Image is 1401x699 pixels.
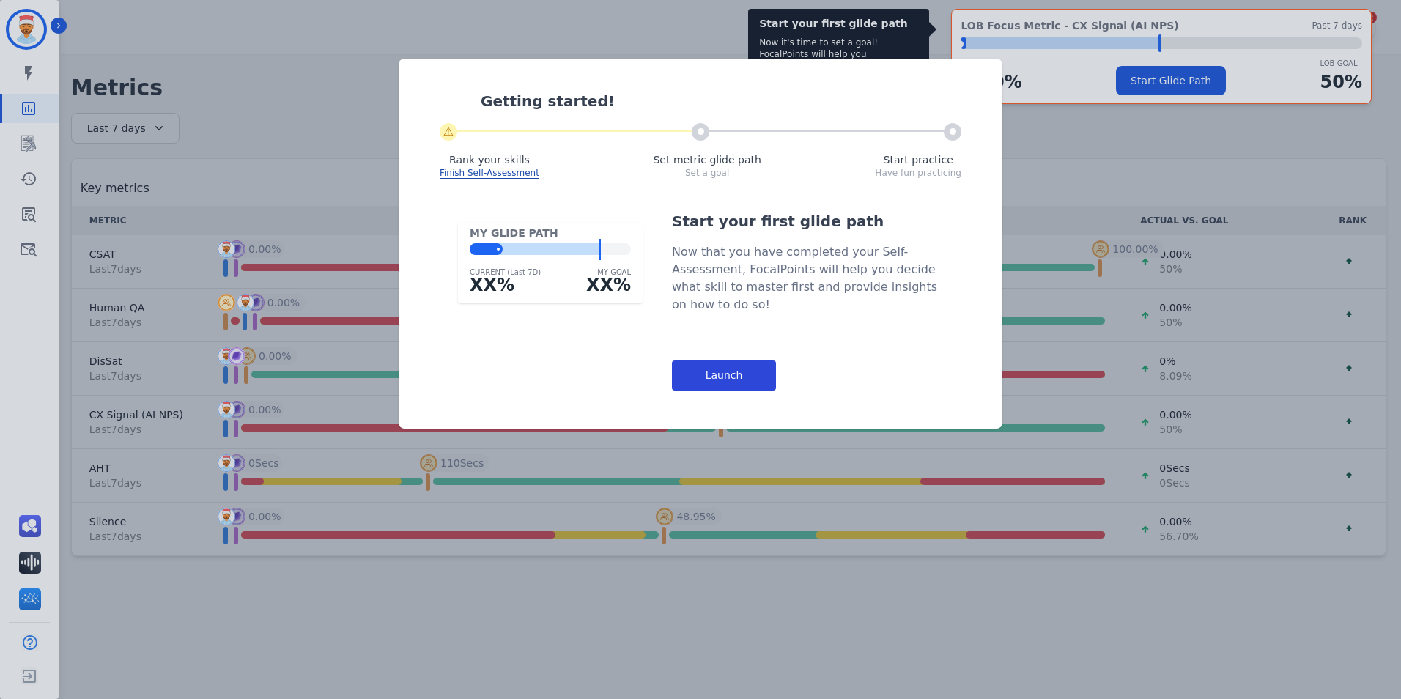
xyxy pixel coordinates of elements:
div: MY GOAL [586,267,631,278]
div: Launch [672,360,776,391]
div: Rank your skills [440,152,539,167]
div: Start your first glide path [672,211,943,232]
div: MY GLIDE PATH [470,226,631,240]
div: Have fun practicing [875,167,961,179]
div: Getting started! [481,91,961,111]
div: Now that you have completed your Self-Assessment, FocalPoints will help you decide what skill to ... [672,243,943,314]
div: XX% [586,273,631,297]
div: ⚠ [440,123,457,141]
div: CURRENT (Last 7D) [470,267,541,278]
div: XX% [470,273,541,297]
div: Set metric glide path [653,152,761,167]
div: Start practice [875,152,961,167]
span: Finish Self-Assessment [440,168,539,179]
div: Set a goal [653,167,761,179]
